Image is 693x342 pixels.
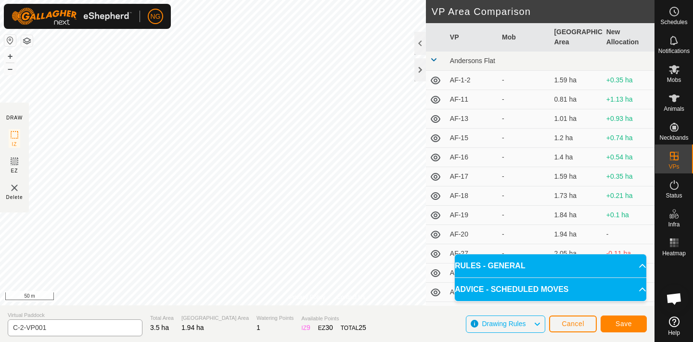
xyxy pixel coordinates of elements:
[668,164,679,170] span: VPs
[603,186,654,206] td: +0.21 ha
[337,293,365,302] a: Contact Us
[151,12,161,22] span: NG
[603,71,654,90] td: +0.35 ha
[662,250,686,256] span: Heatmap
[603,23,654,52] th: New Allocation
[257,314,294,322] span: Watering Points
[446,148,498,167] td: AF-16
[502,133,546,143] div: -
[4,63,16,75] button: –
[181,324,204,331] span: 1.94 ha
[668,222,680,227] span: Infra
[432,6,654,17] h2: VP Area Comparison
[667,77,681,83] span: Mobs
[6,194,23,201] span: Delete
[550,23,602,52] th: [GEOGRAPHIC_DATA] Area
[341,323,366,333] div: TOTAL
[446,206,498,225] td: AF-19
[8,311,142,319] span: Virtual Paddock
[446,225,498,244] td: AF-20
[666,193,682,198] span: Status
[502,152,546,162] div: -
[359,324,366,331] span: 25
[550,186,602,206] td: 1.73 ha
[455,260,526,272] span: RULES - GENERAL
[550,129,602,148] td: 1.2 ha
[664,106,684,112] span: Animals
[550,109,602,129] td: 1.01 ha
[325,324,333,331] span: 30
[446,244,498,263] td: AF-27
[289,293,325,302] a: Privacy Policy
[4,51,16,62] button: +
[603,225,654,244] td: -
[6,114,23,121] div: DRAW
[446,71,498,90] td: AF-1-2
[603,109,654,129] td: +0.93 ha
[446,186,498,206] td: AF-18
[450,57,495,65] span: Andersons Flat
[550,206,602,225] td: 1.84 ha
[446,283,498,302] td: AF-3-2
[257,324,260,331] span: 1
[655,313,693,340] a: Help
[455,284,568,295] span: ADVICE - SCHEDULED MOVES
[502,229,546,239] div: -
[446,90,498,109] td: AF-11
[603,206,654,225] td: +0.1 ha
[668,330,680,336] span: Help
[307,324,310,331] span: 9
[603,244,654,263] td: -0.11 ha
[603,148,654,167] td: +0.54 ha
[601,316,647,332] button: Save
[318,323,333,333] div: EZ
[150,314,174,322] span: Total Area
[550,71,602,90] td: 1.59 ha
[9,182,20,194] img: VP
[446,109,498,129] td: AF-13
[659,135,688,141] span: Neckbands
[603,90,654,109] td: +1.13 ha
[455,278,646,301] p-accordion-header: ADVICE - SCHEDULED MOVES
[446,263,498,283] td: AF-29
[21,35,33,47] button: Map Layers
[502,94,546,105] div: -
[562,320,584,328] span: Cancel
[502,191,546,201] div: -
[550,225,602,244] td: 1.94 ha
[498,23,550,52] th: Mob
[603,129,654,148] td: +0.74 ha
[502,171,546,182] div: -
[502,75,546,85] div: -
[301,315,366,323] span: Available Points
[658,48,690,54] span: Notifications
[12,8,132,25] img: Gallagher Logo
[550,167,602,186] td: 1.59 ha
[502,249,546,259] div: -
[455,254,646,277] p-accordion-header: RULES - GENERAL
[4,35,16,46] button: Reset Map
[660,284,689,313] div: Open chat
[446,23,498,52] th: VP
[502,114,546,124] div: -
[550,148,602,167] td: 1.4 ha
[482,320,526,328] span: Drawing Rules
[660,19,687,25] span: Schedules
[549,316,597,332] button: Cancel
[616,320,632,328] span: Save
[603,167,654,186] td: +0.35 ha
[301,323,310,333] div: IZ
[150,324,169,331] span: 3.5 ha
[550,90,602,109] td: 0.81 ha
[11,167,18,174] span: EZ
[502,210,546,220] div: -
[12,141,17,148] span: IZ
[446,302,498,321] td: AF-30
[446,167,498,186] td: AF-17
[446,129,498,148] td: AF-15
[181,314,249,322] span: [GEOGRAPHIC_DATA] Area
[550,244,602,263] td: 2.05 ha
